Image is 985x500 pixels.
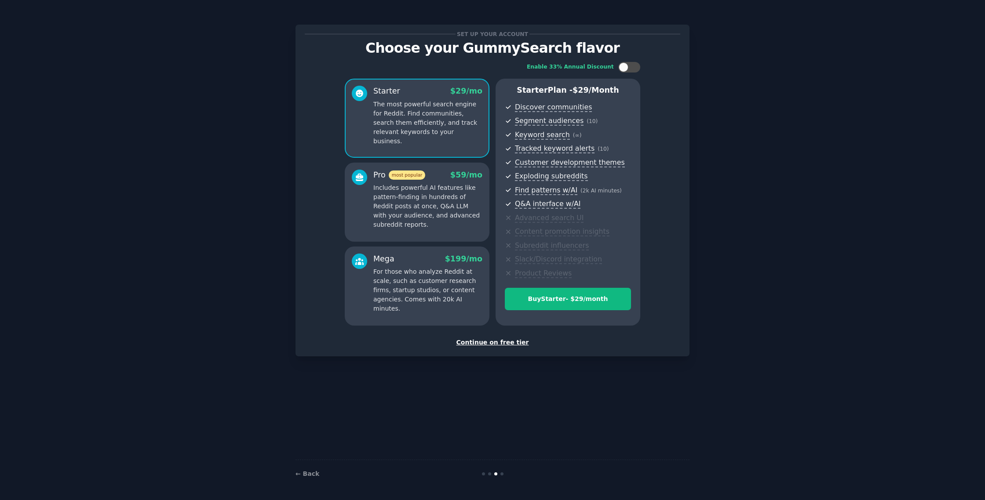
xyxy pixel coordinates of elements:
[587,118,598,124] span: ( 10 )
[527,63,614,71] div: Enable 33% Annual Discount
[373,254,394,264] div: Mega
[515,116,584,126] span: Segment audiences
[373,267,482,313] p: For those who analyze Reddit at scale, such as customer research firms, startup studios, or conte...
[598,146,609,152] span: ( 10 )
[580,188,622,194] span: ( 2k AI minutes )
[305,40,680,56] p: Choose your GummySearch flavor
[515,199,580,209] span: Q&A interface w/AI
[450,170,482,179] span: $ 59 /mo
[389,170,426,180] span: most popular
[295,470,319,477] a: ← Back
[515,269,572,278] span: Product Reviews
[515,214,584,223] span: Advanced search UI
[515,255,602,264] span: Slack/Discord integration
[515,186,577,195] span: Find patterns w/AI
[505,85,631,96] p: Starter Plan -
[456,29,530,39] span: Set up your account
[515,144,595,153] span: Tracked keyword alerts
[505,288,631,310] button: BuyStarter- $29/month
[515,103,592,112] span: Discover communities
[305,338,680,347] div: Continue on free tier
[515,241,589,250] span: Subreddit influencers
[505,294,631,304] div: Buy Starter - $ 29 /month
[573,86,619,94] span: $ 29 /month
[445,254,482,263] span: $ 199 /mo
[573,132,582,138] span: ( ∞ )
[515,227,609,236] span: Content promotion insights
[373,170,425,181] div: Pro
[450,87,482,95] span: $ 29 /mo
[373,183,482,229] p: Includes powerful AI features like pattern-finding in hundreds of Reddit posts at once, Q&A LLM w...
[515,158,625,167] span: Customer development themes
[515,172,587,181] span: Exploding subreddits
[373,100,482,146] p: The most powerful search engine for Reddit. Find communities, search them efficiently, and track ...
[515,130,570,140] span: Keyword search
[373,86,400,97] div: Starter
